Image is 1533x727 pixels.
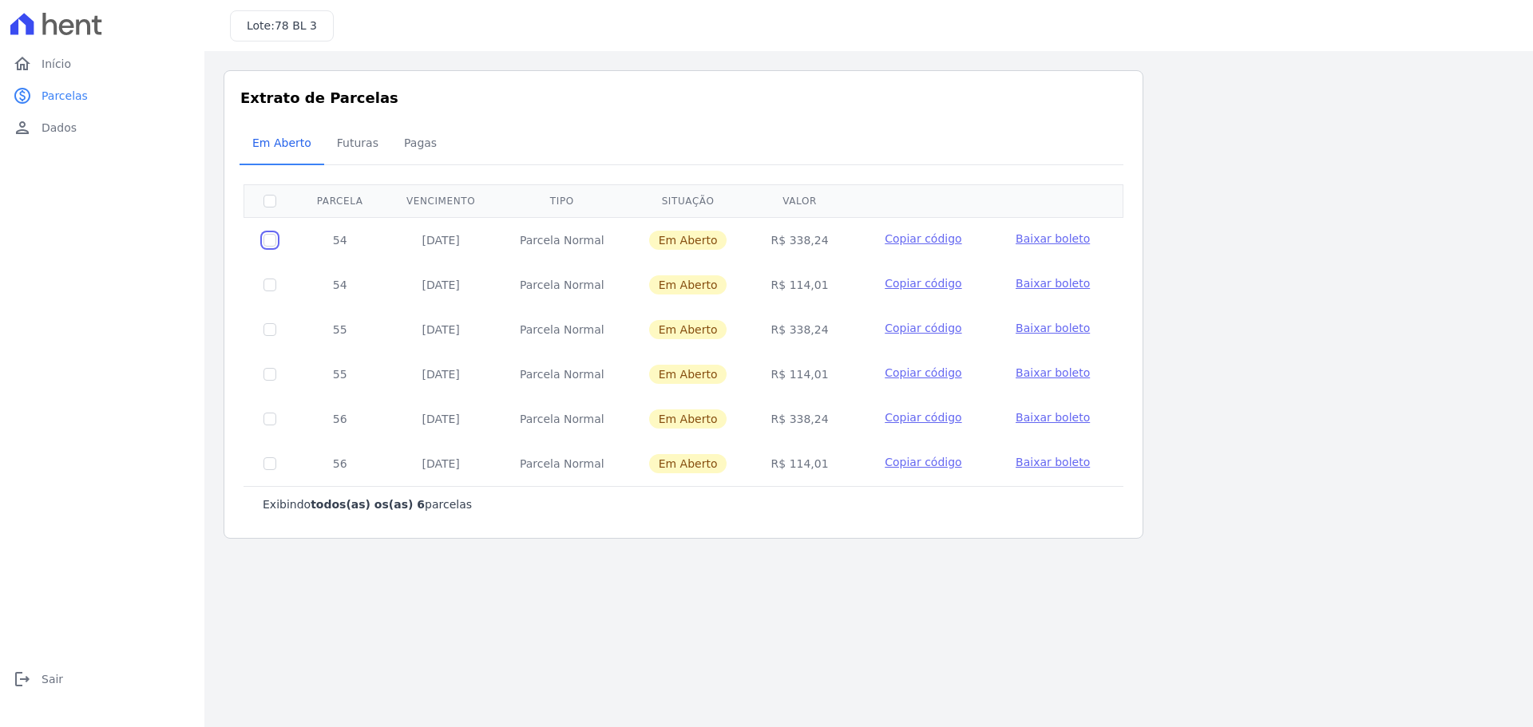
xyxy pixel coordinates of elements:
[13,118,32,137] i: person
[324,124,391,165] a: Futuras
[497,217,627,263] td: Parcela Normal
[749,217,850,263] td: R$ 338,24
[1016,275,1090,291] a: Baixar boleto
[885,232,961,245] span: Copiar código
[391,124,450,165] a: Pagas
[247,18,317,34] h3: Lote:
[384,441,497,486] td: [DATE]
[627,184,750,217] th: Situação
[42,88,88,104] span: Parcelas
[42,671,63,687] span: Sair
[749,263,850,307] td: R$ 114,01
[327,127,388,159] span: Futuras
[295,184,384,217] th: Parcela
[885,411,961,424] span: Copiar código
[649,275,727,294] span: Em Aberto
[295,217,384,263] td: 54
[869,365,977,381] button: Copiar código
[869,454,977,470] button: Copiar código
[295,441,384,486] td: 56
[649,231,727,250] span: Em Aberto
[1016,411,1090,424] span: Baixar boleto
[749,352,850,397] td: R$ 114,01
[42,120,77,136] span: Dados
[649,320,727,339] span: Em Aberto
[384,352,497,397] td: [DATE]
[869,231,977,247] button: Copiar código
[1016,320,1090,336] a: Baixar boleto
[497,352,627,397] td: Parcela Normal
[295,263,384,307] td: 54
[42,56,71,72] span: Início
[295,352,384,397] td: 55
[13,54,32,73] i: home
[1016,456,1090,468] span: Baixar boleto
[1016,277,1090,290] span: Baixar boleto
[869,320,977,336] button: Copiar código
[394,127,446,159] span: Pagas
[384,217,497,263] td: [DATE]
[1016,231,1090,247] a: Baixar boleto
[649,365,727,384] span: Em Aberto
[497,397,627,441] td: Parcela Normal
[1016,454,1090,470] a: Baixar boleto
[275,19,317,32] span: 78 BL 3
[885,277,961,290] span: Copiar código
[384,184,497,217] th: Vencimento
[13,86,32,105] i: paid
[649,409,727,429] span: Em Aberto
[885,322,961,334] span: Copiar código
[497,184,627,217] th: Tipo
[6,48,198,80] a: homeInício
[1016,409,1090,425] a: Baixar boleto
[295,307,384,352] td: 55
[13,670,32,689] i: logout
[497,263,627,307] td: Parcela Normal
[6,80,198,112] a: paidParcelas
[885,366,961,379] span: Copiar código
[1016,322,1090,334] span: Baixar boleto
[869,275,977,291] button: Copiar código
[243,127,321,159] span: Em Aberto
[384,307,497,352] td: [DATE]
[311,498,425,511] b: todos(as) os(as) 6
[6,663,198,695] a: logoutSair
[649,454,727,473] span: Em Aberto
[1016,232,1090,245] span: Baixar boleto
[749,441,850,486] td: R$ 114,01
[497,441,627,486] td: Parcela Normal
[749,307,850,352] td: R$ 338,24
[497,307,627,352] td: Parcela Normal
[240,87,1127,109] h3: Extrato de Parcelas
[6,112,198,144] a: personDados
[240,124,324,165] a: Em Aberto
[263,496,472,512] p: Exibindo parcelas
[1016,365,1090,381] a: Baixar boleto
[1016,366,1090,379] span: Baixar boleto
[384,263,497,307] td: [DATE]
[885,456,961,468] span: Copiar código
[869,409,977,425] button: Copiar código
[384,397,497,441] td: [DATE]
[749,184,850,217] th: Valor
[295,397,384,441] td: 56
[749,397,850,441] td: R$ 338,24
